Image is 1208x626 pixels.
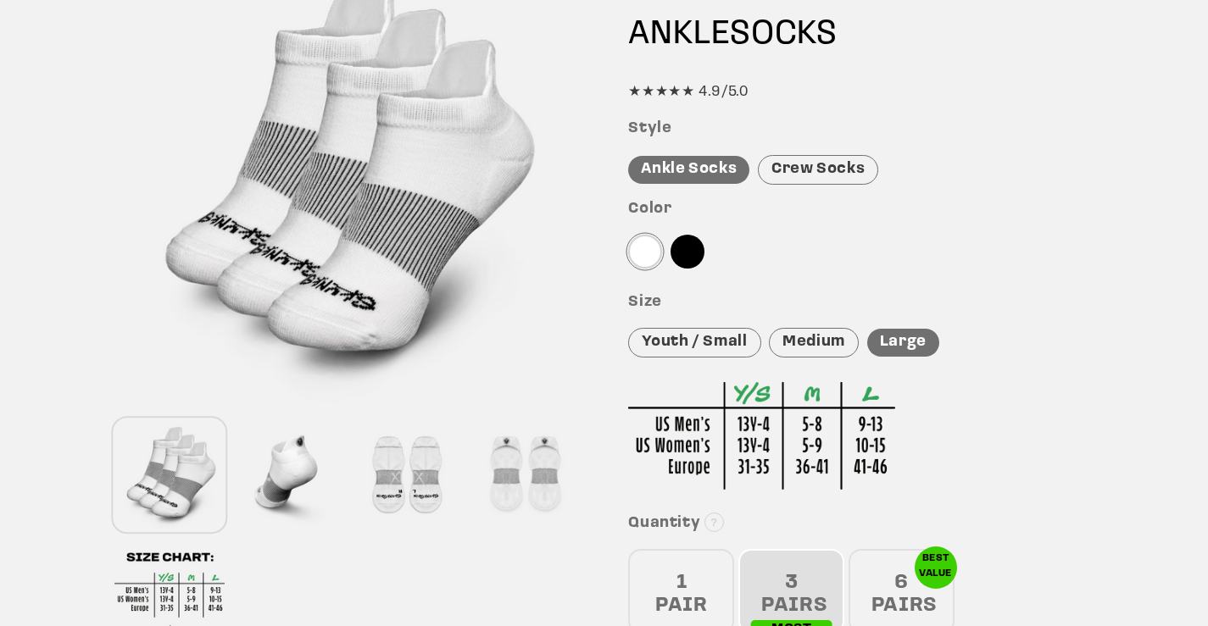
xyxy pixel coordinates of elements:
[628,156,749,184] div: Ankle Socks
[628,514,1094,534] h3: Quantity
[628,18,730,52] span: ANKLE
[628,328,760,357] div: Youth / Small
[769,328,859,357] div: Medium
[628,382,895,490] img: Sizing Chart
[758,155,878,185] div: Crew Socks
[628,119,1094,139] h3: Style
[867,329,939,357] div: Large
[628,200,1094,219] h3: Color
[628,80,1094,105] div: ★★★★★ 4.9/5.0
[628,293,1094,313] h3: Size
